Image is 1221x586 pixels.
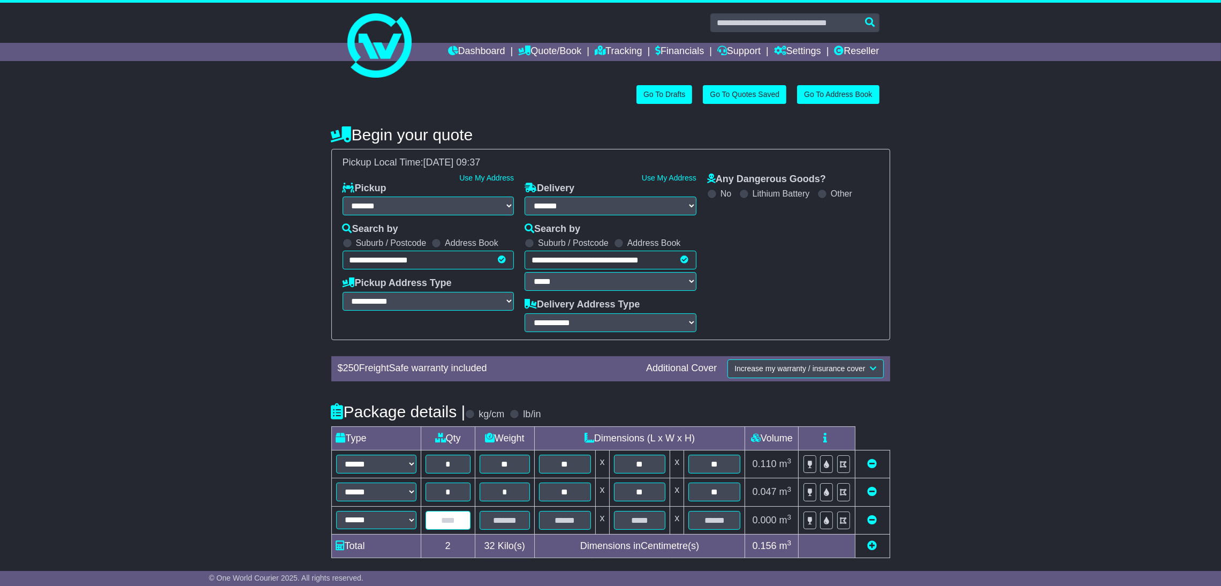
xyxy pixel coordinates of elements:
[525,223,580,235] label: Search by
[753,515,777,525] span: 0.000
[421,426,475,450] td: Qty
[641,363,722,374] div: Additional Cover
[834,43,879,61] a: Reseller
[655,43,704,61] a: Financials
[753,189,810,199] label: Lithium Battery
[595,506,609,534] td: x
[670,450,684,478] td: x
[642,174,696,182] a: Use My Address
[343,223,398,235] label: Search by
[707,174,826,185] label: Any Dangerous Goods?
[703,85,786,104] a: Go To Quotes Saved
[868,515,877,525] a: Remove this item
[475,426,534,450] td: Weight
[479,409,504,420] label: kg/cm
[209,574,363,582] span: © One World Courier 2025. All rights reserved.
[343,363,359,373] span: 250
[595,43,642,61] a: Tracking
[753,459,777,469] span: 0.110
[332,363,641,374] div: $ FreightSafe warranty included
[331,534,421,558] td: Total
[753,540,777,551] span: 0.156
[518,43,581,61] a: Quote/Book
[868,540,877,551] a: Add new item
[423,157,481,168] span: [DATE] 09:37
[534,426,745,450] td: Dimensions (L x W x H)
[356,238,427,248] label: Suburb / Postcode
[787,485,792,493] sup: 3
[343,183,386,194] label: Pickup
[636,85,692,104] a: Go To Drafts
[868,459,877,469] a: Remove this item
[525,183,574,194] label: Delivery
[343,277,452,289] label: Pickup Address Type
[727,359,883,378] button: Increase my warranty / insurance cover
[337,157,884,169] div: Pickup Local Time:
[779,540,792,551] span: m
[734,364,865,373] span: Increase my warranty / insurance cover
[627,238,681,248] label: Address Book
[779,459,792,469] span: m
[534,534,745,558] td: Dimensions in Centimetre(s)
[745,426,799,450] td: Volume
[831,189,852,199] label: Other
[868,486,877,497] a: Remove this item
[459,174,514,182] a: Use My Address
[753,486,777,497] span: 0.047
[779,486,792,497] span: m
[595,450,609,478] td: x
[331,126,890,144] h4: Begin your quote
[538,238,609,248] label: Suburb / Postcode
[421,534,475,558] td: 2
[445,238,498,248] label: Address Book
[484,540,495,551] span: 32
[523,409,541,420] label: lb/in
[595,478,609,506] td: x
[525,299,640,311] label: Delivery Address Type
[774,43,821,61] a: Settings
[448,43,505,61] a: Dashboard
[787,457,792,465] sup: 3
[779,515,792,525] span: m
[787,513,792,521] sup: 3
[331,426,421,450] td: Type
[331,403,466,420] h4: Package details |
[721,189,731,199] label: No
[717,43,761,61] a: Support
[797,85,879,104] a: Go To Address Book
[670,478,684,506] td: x
[787,539,792,547] sup: 3
[475,534,534,558] td: Kilo(s)
[670,506,684,534] td: x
